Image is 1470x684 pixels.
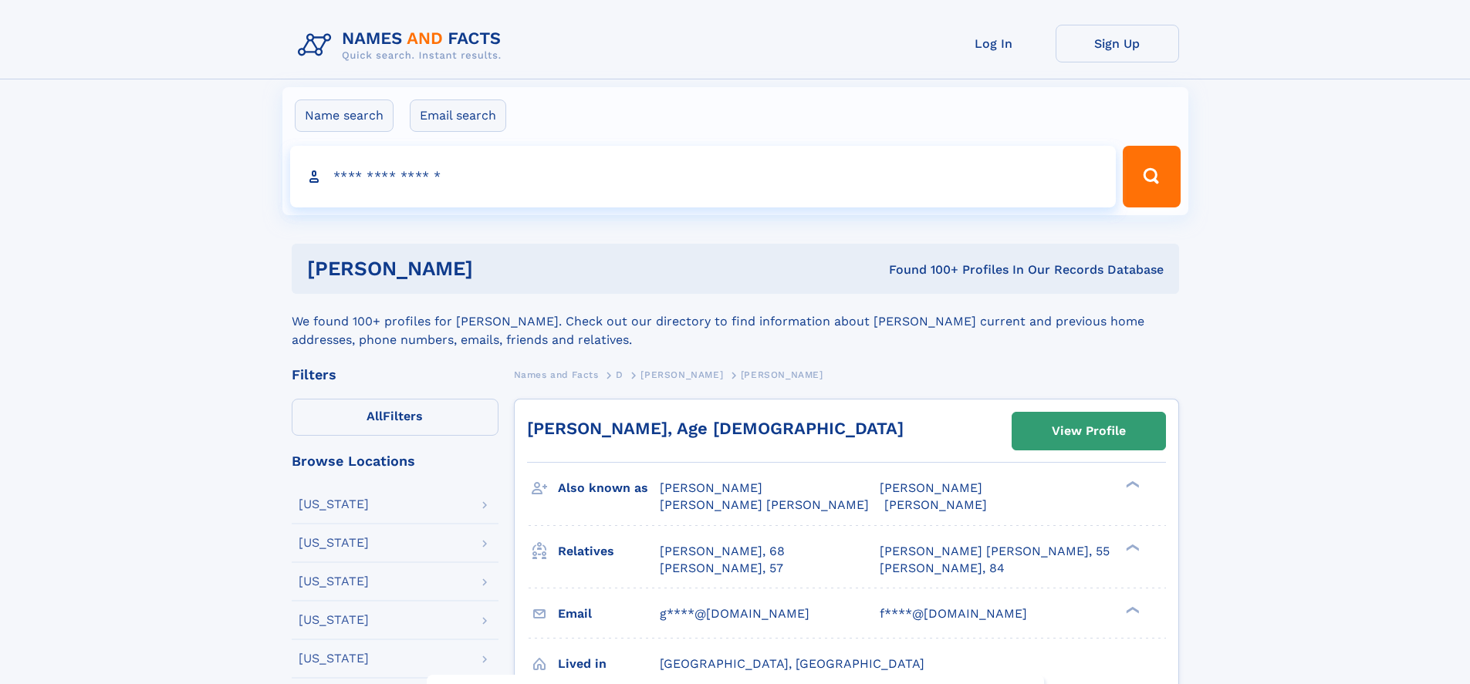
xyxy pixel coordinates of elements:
a: [PERSON_NAME], 68 [660,543,785,560]
div: Found 100+ Profiles In Our Records Database [681,261,1164,278]
a: [PERSON_NAME] [PERSON_NAME], 55 [880,543,1110,560]
div: ❯ [1122,480,1141,490]
a: [PERSON_NAME], Age [DEMOGRAPHIC_DATA] [527,419,904,438]
span: [GEOGRAPHIC_DATA], [GEOGRAPHIC_DATA] [660,656,924,671]
div: [US_STATE] [299,498,369,510]
button: Search Button [1123,146,1180,207]
div: We found 100+ profiles for [PERSON_NAME]. Check out our directory to find information about [PERS... [292,294,1179,349]
a: [PERSON_NAME], 57 [660,560,783,577]
span: [PERSON_NAME] [880,480,982,495]
div: Filters [292,368,498,382]
div: ❯ [1122,605,1141,615]
a: D [616,365,623,384]
div: [US_STATE] [299,537,369,549]
a: [PERSON_NAME] [640,365,723,384]
a: View Profile [1012,413,1165,450]
img: Logo Names and Facts [292,25,514,66]
span: D [616,369,623,380]
input: search input [290,146,1117,207]
a: Sign Up [1056,25,1179,62]
label: Email search [410,99,506,132]
div: Browse Locations [292,454,498,468]
h3: Lived in [558,651,660,677]
span: [PERSON_NAME] [PERSON_NAME] [660,497,869,512]
div: ❯ [1122,542,1141,552]
span: [PERSON_NAME] [884,497,987,512]
span: All [367,409,383,423]
span: [PERSON_NAME] [640,369,723,380]
a: Names and Facts [514,365,599,384]
label: Name search [295,99,394,132]
h3: Also known as [558,475,660,501]
h1: [PERSON_NAME] [307,259,681,278]
a: Log In [932,25,1056,62]
div: [US_STATE] [299,575,369,588]
div: [US_STATE] [299,652,369,665]
span: [PERSON_NAME] [741,369,823,380]
div: [US_STATE] [299,614,369,626]
h3: Relatives [558,538,660,564]
span: [PERSON_NAME] [660,480,762,495]
div: View Profile [1052,413,1126,449]
a: [PERSON_NAME], 84 [880,560,1005,577]
label: Filters [292,399,498,436]
h3: Email [558,601,660,627]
